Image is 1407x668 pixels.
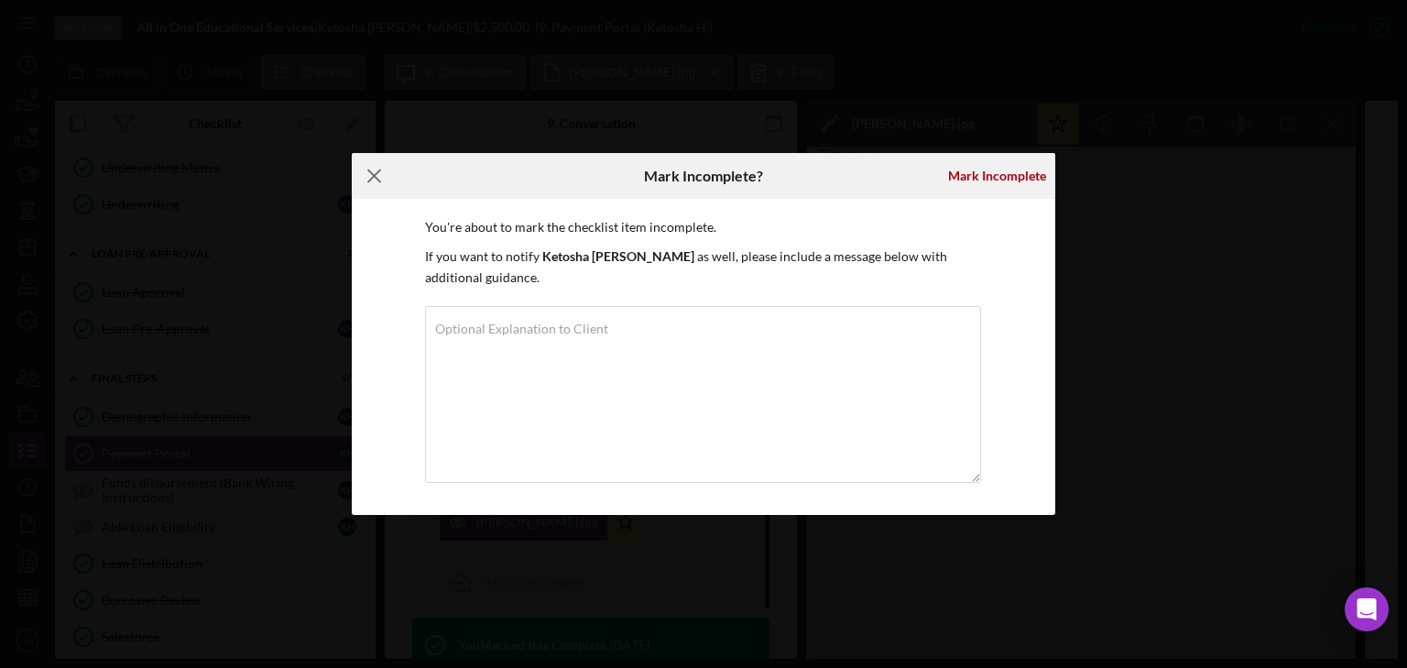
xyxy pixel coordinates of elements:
h6: Mark Incomplete? [644,168,763,184]
div: Mark Incomplete [948,158,1046,194]
label: Optional Explanation to Client [435,322,608,336]
div: Open Intercom Messenger [1345,587,1389,631]
p: You're about to mark the checklist item incomplete. [425,217,982,237]
p: If you want to notify as well, please include a message below with additional guidance. [425,246,982,288]
b: Ketosha [PERSON_NAME] [542,248,694,264]
button: Mark Incomplete [939,158,1055,194]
